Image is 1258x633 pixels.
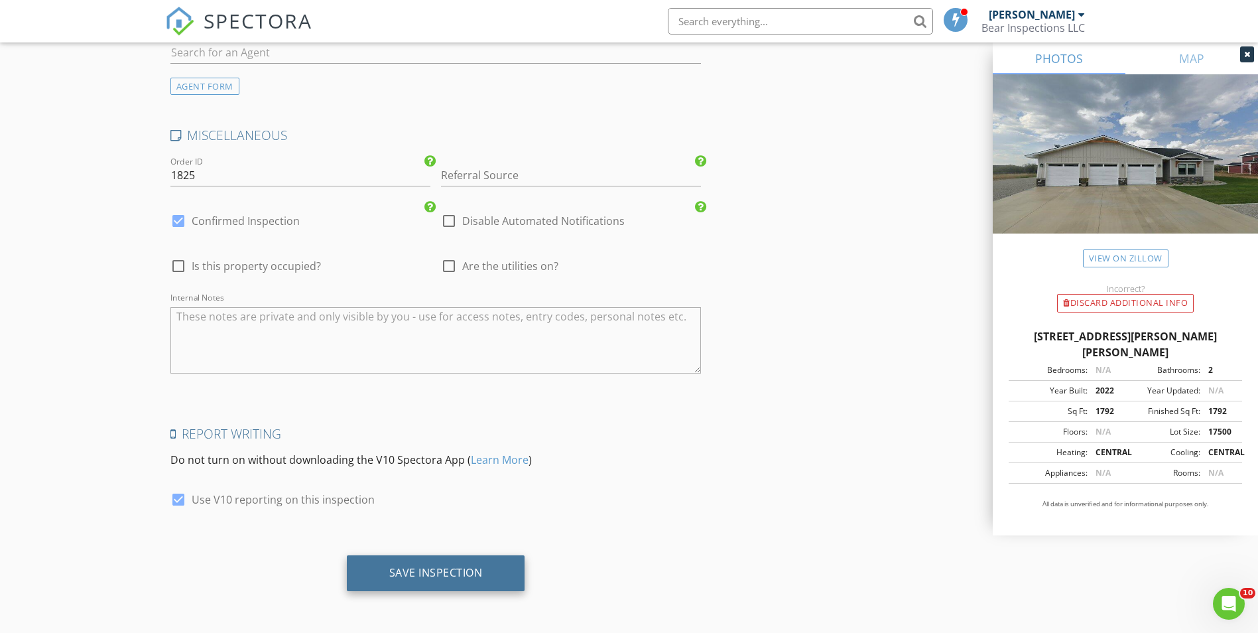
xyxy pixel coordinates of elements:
div: 2022 [1088,385,1125,397]
a: PHOTOS [993,42,1125,74]
div: Year Updated: [1125,385,1200,397]
div: Save Inspection [389,566,483,579]
div: 1792 [1200,405,1238,417]
label: Use V10 reporting on this inspection [192,493,375,506]
div: Lot Size: [1125,426,1200,438]
div: Finished Sq Ft: [1125,405,1200,417]
div: Rooms: [1125,467,1200,479]
div: Year Built: [1013,385,1088,397]
h4: Report Writing [170,425,702,443]
div: Bathrooms: [1125,364,1200,376]
div: [PERSON_NAME] [989,8,1075,21]
span: Is this property occupied? [192,259,321,273]
span: N/A [1096,467,1111,478]
div: Sq Ft: [1013,405,1088,417]
p: All data is unverified and for informational purposes only. [1009,500,1242,509]
a: View on Zillow [1083,249,1168,267]
span: N/A [1096,364,1111,376]
div: Bedrooms: [1013,364,1088,376]
img: streetview [993,74,1258,265]
iframe: Intercom live chat [1213,588,1245,620]
div: Appliances: [1013,467,1088,479]
div: Floors: [1013,426,1088,438]
span: N/A [1208,467,1224,478]
span: Are the utilities on? [462,259,558,273]
span: 10 [1240,588,1255,598]
input: Search for an Agent [170,42,702,64]
input: Search everything... [668,8,933,35]
textarea: Internal Notes [170,307,702,374]
a: Learn More [471,453,529,467]
img: The Best Home Inspection Software - Spectora [165,7,194,36]
div: CENTRAL [1200,447,1238,458]
h4: MISCELLANEOUS [170,127,702,144]
div: 17500 [1200,426,1238,438]
div: AGENT FORM [170,78,239,96]
div: 2 [1200,364,1238,376]
p: Do not turn on without downloading the V10 Spectora App ( ) [170,452,702,468]
div: [STREET_ADDRESS][PERSON_NAME][PERSON_NAME] [1009,328,1242,360]
span: N/A [1096,426,1111,437]
div: 1792 [1088,405,1125,417]
a: SPECTORA [165,18,312,46]
a: MAP [1125,42,1258,74]
span: N/A [1208,385,1224,396]
div: Heating: [1013,447,1088,458]
div: CENTRAL [1088,447,1125,458]
div: Bear Inspections LLC [981,21,1085,35]
span: SPECTORA [204,7,312,35]
div: Discard Additional info [1057,294,1194,313]
label: Confirmed Inspection [192,214,300,228]
input: Referral Source [441,165,701,186]
label: Disable Automated Notifications [462,214,625,228]
div: Cooling: [1125,447,1200,458]
div: Incorrect? [993,283,1258,294]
